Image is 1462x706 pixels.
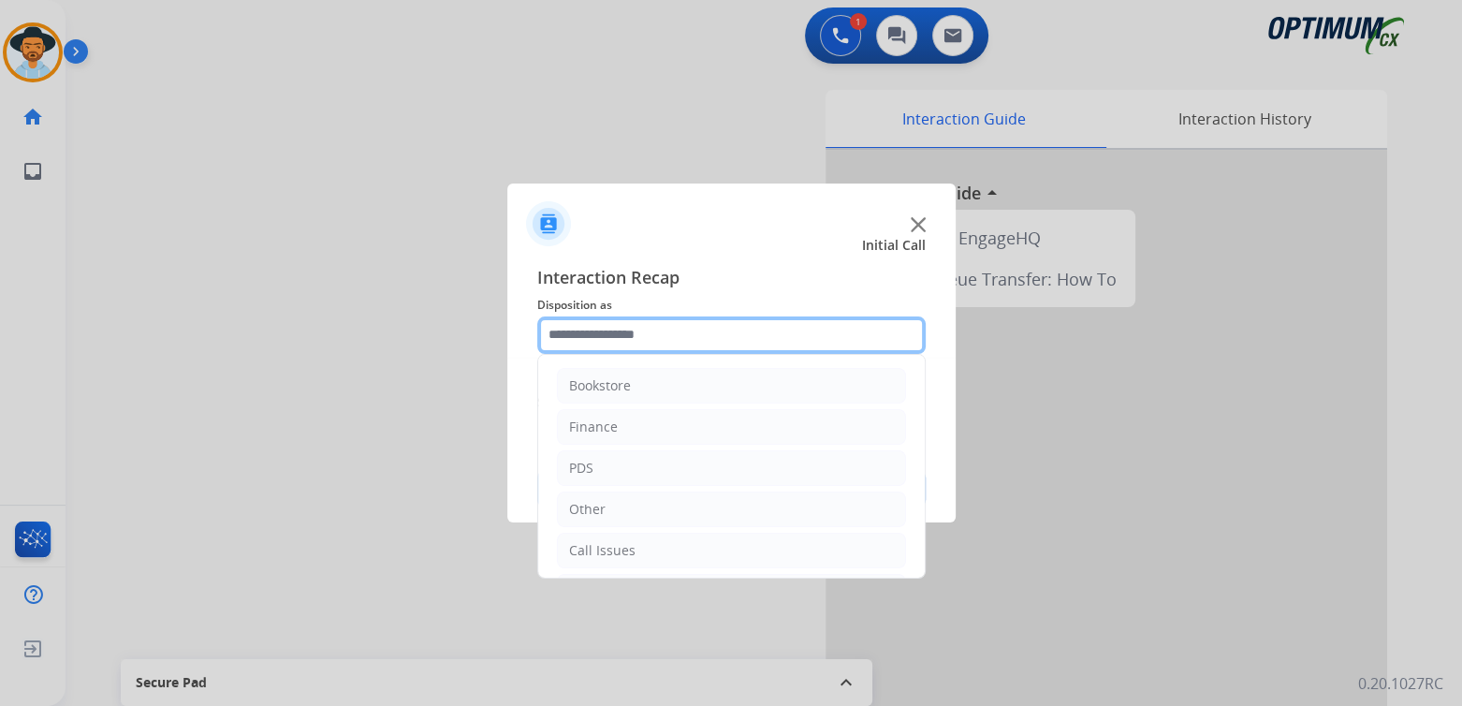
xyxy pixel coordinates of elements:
div: Other [569,500,606,519]
span: Disposition as [537,294,926,316]
p: 0.20.1027RC [1358,672,1443,695]
span: Interaction Recap [537,264,926,294]
div: Call Issues [569,541,636,560]
span: Initial Call [862,236,926,255]
img: contactIcon [526,201,571,246]
div: Bookstore [569,376,631,395]
div: PDS [569,459,593,478]
div: Finance [569,418,618,436]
